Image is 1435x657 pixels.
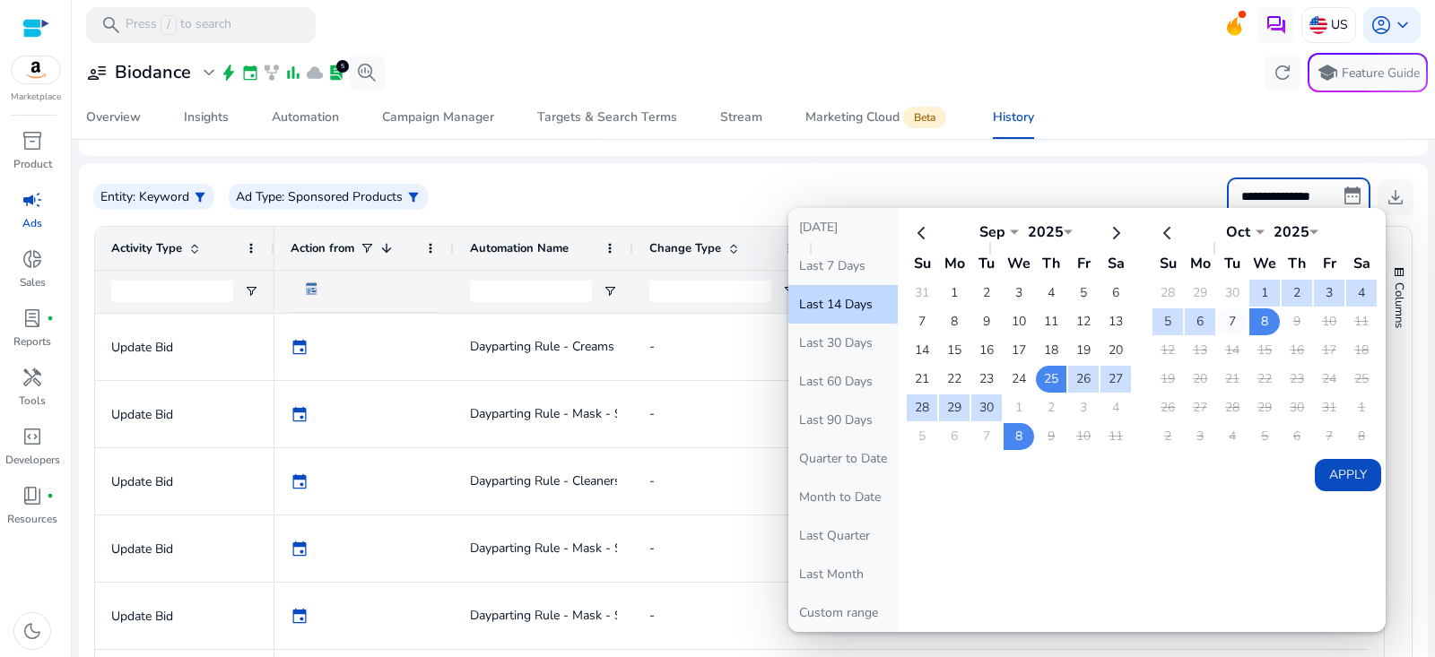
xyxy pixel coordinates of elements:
span: filter_alt [193,190,207,204]
span: - [649,472,655,489]
span: user_attributes [86,62,108,83]
input: Activity Type Filter Input [111,281,233,302]
button: Last Month [788,555,898,593]
button: Open Filter Menu [603,284,617,298]
span: bar_chart [284,64,302,82]
span: download [1385,186,1406,208]
button: Quarter to Date [788,439,898,478]
button: [DATE] [788,208,898,246]
p: Update Bid [111,329,258,366]
span: keyboard_arrow_down [1392,14,1413,36]
span: family_history [263,64,281,82]
span: bolt [220,64,238,82]
span: search [100,14,122,36]
span: code_blocks [22,426,43,447]
span: event [291,338,309,356]
span: event [291,540,309,558]
button: Open Filter Menu [244,284,258,298]
div: Stream [720,111,762,124]
div: 2025 [1019,222,1073,242]
img: us.svg [1309,16,1327,34]
button: Open Filter Menu [782,284,796,298]
img: day-parting.svg [305,281,318,296]
img: amazon.svg [12,56,60,83]
span: donut_small [22,248,43,270]
span: Beta [903,107,946,128]
p: US [1331,9,1348,40]
span: Automation Name [470,240,569,256]
span: Activity Type [111,240,182,256]
span: event [291,405,309,423]
p: Resources [7,511,57,527]
button: search_insights [349,55,385,91]
span: Dayparting Rule - Mask - SP Keyword - PBDD [7th - 9th] [470,597,792,634]
span: inventory_2 [22,130,43,151]
span: filter_alt [406,190,421,204]
p: Update Bid [111,396,258,433]
span: Dayparting Rule - Mask - SP Keyword - PBDD [7th - 9th] [470,530,792,566]
div: Targets & Search Terms [537,111,677,124]
h3: Biodance [115,62,191,83]
p: Ads [22,215,42,231]
p: Sales [20,274,46,290]
div: 5 [336,60,349,73]
span: Dayparting Rule - Cleaners and Others - SP Keyword - PBDD [7th - 9th] [470,462,877,499]
div: Overview [86,111,141,124]
div: Marketing Cloud [805,110,950,125]
button: Month to Date [788,478,898,516]
p: Update Bid [111,463,258,500]
button: Custom range [788,593,898,632]
p: Tools [19,393,46,409]
span: / [161,15,177,35]
button: Last Quarter [788,516,898,555]
button: download [1378,179,1413,215]
span: Columns [1391,282,1407,328]
span: fiber_manual_record [47,315,54,322]
span: handyman [22,367,43,388]
div: History [993,111,1034,124]
span: lab_profile [327,64,345,82]
span: Dayparting Rule - Mask - SP Keyword - PBDD [7th - 9th] [470,395,792,432]
span: event [291,472,309,490]
div: 2025 [1265,222,1318,242]
span: - [649,338,655,355]
span: - [649,540,655,557]
span: Change Type [649,240,721,256]
button: schoolFeature Guide [1308,53,1428,92]
span: Action from [291,240,354,256]
span: Dayparting Rule - Creams - SP Keyword - PBDD [7th- 9th] [470,328,801,365]
span: event [241,64,259,82]
span: campaign [22,189,43,211]
button: Apply [1315,459,1381,491]
p: : Keyword [133,187,189,206]
button: Last 90 Days [788,401,898,439]
p: Developers [5,452,60,468]
button: Last 7 Days [788,246,898,285]
span: cloud [306,64,324,82]
button: refresh [1265,55,1300,91]
button: Last 14 Days [788,285,898,324]
p: Update Bid [111,598,258,635]
span: search_insights [356,62,378,83]
div: Oct [1211,222,1265,242]
span: lab_profile [22,307,43,329]
div: Insights [184,111,229,124]
span: account_circle [1370,14,1392,36]
p: Marketplace [11,91,61,104]
span: dark_mode [22,620,43,642]
div: Automation [272,111,339,124]
p: Ad Type [236,187,282,206]
p: Press to search [126,15,231,35]
span: book_4 [22,485,43,506]
div: Campaign Manager [382,111,494,124]
span: - [649,607,655,624]
p: Product [13,156,52,172]
button: Last 60 Days [788,362,898,401]
span: school [1317,62,1338,83]
p: Update Bid [111,531,258,567]
span: - [649,405,655,422]
p: Entity [100,187,133,206]
button: Last 30 Days [788,324,898,362]
div: Sep [965,222,1019,242]
span: expand_more [198,62,220,83]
